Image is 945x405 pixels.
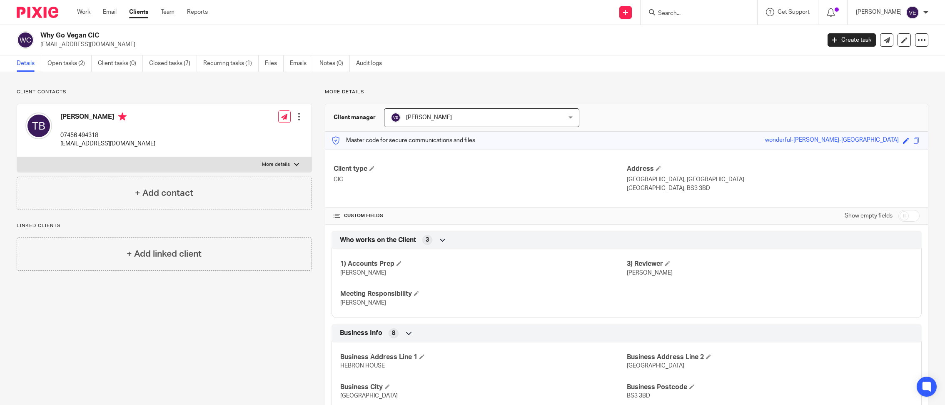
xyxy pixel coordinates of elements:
[627,383,913,392] h4: Business Postcode
[765,136,899,145] div: wonderful-[PERSON_NAME]-[GEOGRAPHIC_DATA]
[319,55,350,72] a: Notes (0)
[392,329,395,337] span: 8
[406,115,452,120] span: [PERSON_NAME]
[77,8,90,16] a: Work
[47,55,92,72] a: Open tasks (2)
[340,260,626,268] h4: 1) Accounts Prep
[290,55,313,72] a: Emails
[334,175,626,184] p: CIC
[340,383,626,392] h4: Business City
[340,300,386,306] span: [PERSON_NAME]
[340,393,398,399] span: [GEOGRAPHIC_DATA]
[60,112,155,123] h4: [PERSON_NAME]
[262,161,290,168] p: More details
[135,187,193,200] h4: + Add contact
[627,175,920,184] p: [GEOGRAPHIC_DATA], [GEOGRAPHIC_DATA]
[828,33,876,47] a: Create task
[161,8,175,16] a: Team
[17,89,312,95] p: Client contacts
[129,8,148,16] a: Clients
[103,8,117,16] a: Email
[203,55,259,72] a: Recurring tasks (1)
[340,353,626,362] h4: Business Address Line 1
[17,55,41,72] a: Details
[60,131,155,140] p: 07456 494318
[340,363,385,369] span: HEBRON HOUSE
[17,7,58,18] img: Pixie
[60,140,155,148] p: [EMAIL_ADDRESS][DOMAIN_NAME]
[17,31,34,49] img: svg%3E
[325,89,928,95] p: More details
[426,236,429,244] span: 3
[627,363,684,369] span: [GEOGRAPHIC_DATA]
[391,112,401,122] img: svg%3E
[778,9,810,15] span: Get Support
[340,290,626,298] h4: Meeting Responsibility
[657,10,732,17] input: Search
[187,8,208,16] a: Reports
[627,260,913,268] h4: 3) Reviewer
[627,270,673,276] span: [PERSON_NAME]
[627,393,650,399] span: BS3 3BD
[149,55,197,72] a: Closed tasks (7)
[627,353,913,362] h4: Business Address Line 2
[845,212,893,220] label: Show empty fields
[627,184,920,192] p: [GEOGRAPHIC_DATA], BS3 3BD
[340,270,386,276] span: [PERSON_NAME]
[334,212,626,219] h4: CUSTOM FIELDS
[334,165,626,173] h4: Client type
[856,8,902,16] p: [PERSON_NAME]
[356,55,388,72] a: Audit logs
[334,113,376,122] h3: Client manager
[118,112,127,121] i: Primary
[340,329,382,337] span: Business Info
[127,247,202,260] h4: + Add linked client
[98,55,143,72] a: Client tasks (0)
[332,136,475,145] p: Master code for secure communications and files
[906,6,919,19] img: svg%3E
[340,236,416,245] span: Who works on the Client
[17,222,312,229] p: Linked clients
[25,112,52,139] img: svg%3E
[265,55,284,72] a: Files
[40,31,660,40] h2: Why Go Vegan CIC
[40,40,815,49] p: [EMAIL_ADDRESS][DOMAIN_NAME]
[627,165,920,173] h4: Address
